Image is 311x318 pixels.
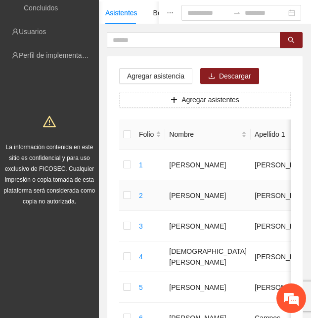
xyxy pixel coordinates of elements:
[162,5,186,29] div: Minimizar ventana de chat en vivo
[165,150,251,180] td: [PERSON_NAME]
[200,68,259,84] button: downloadDescargar
[159,1,181,24] button: ellipsis
[219,71,251,81] span: Descargar
[119,68,192,84] button: Agregar asistencia
[208,73,215,80] span: download
[153,7,193,18] div: Beneficiarios
[139,283,143,291] a: 5
[233,9,241,17] span: swap-right
[167,9,174,16] span: ellipsis
[19,28,46,36] a: Usuarios
[255,129,304,140] span: Apellido 1
[24,4,58,12] a: Concluidos
[19,51,96,59] a: Perfil de implementadora
[139,192,143,199] a: 2
[280,32,303,48] button: search
[105,7,137,18] div: Asistentes
[43,115,56,128] span: warning
[181,94,239,105] span: Agregar asistentes
[135,119,165,150] th: Folio
[165,119,251,150] th: Nombre
[119,92,291,108] button: plusAgregar asistentes
[4,144,95,205] span: La información contenida en este sitio es confidencial y para uso exclusivo de FICOSEC. Cualquier...
[233,9,241,17] span: to
[139,129,154,140] span: Folio
[5,212,188,247] textarea: Escriba su mensaje y pulse “Intro”
[165,211,251,241] td: [PERSON_NAME]
[139,253,143,261] a: 4
[288,37,295,44] span: search
[57,103,136,203] span: Estamos en línea.
[139,222,143,230] a: 3
[127,71,184,81] span: Agregar asistencia
[169,129,239,140] span: Nombre
[165,241,251,272] td: [DEMOGRAPHIC_DATA][PERSON_NAME]
[171,96,178,104] span: plus
[51,50,166,63] div: Chatee con nosotros ahora
[165,180,251,211] td: [PERSON_NAME]
[139,161,143,169] a: 1
[165,272,251,303] td: [PERSON_NAME]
